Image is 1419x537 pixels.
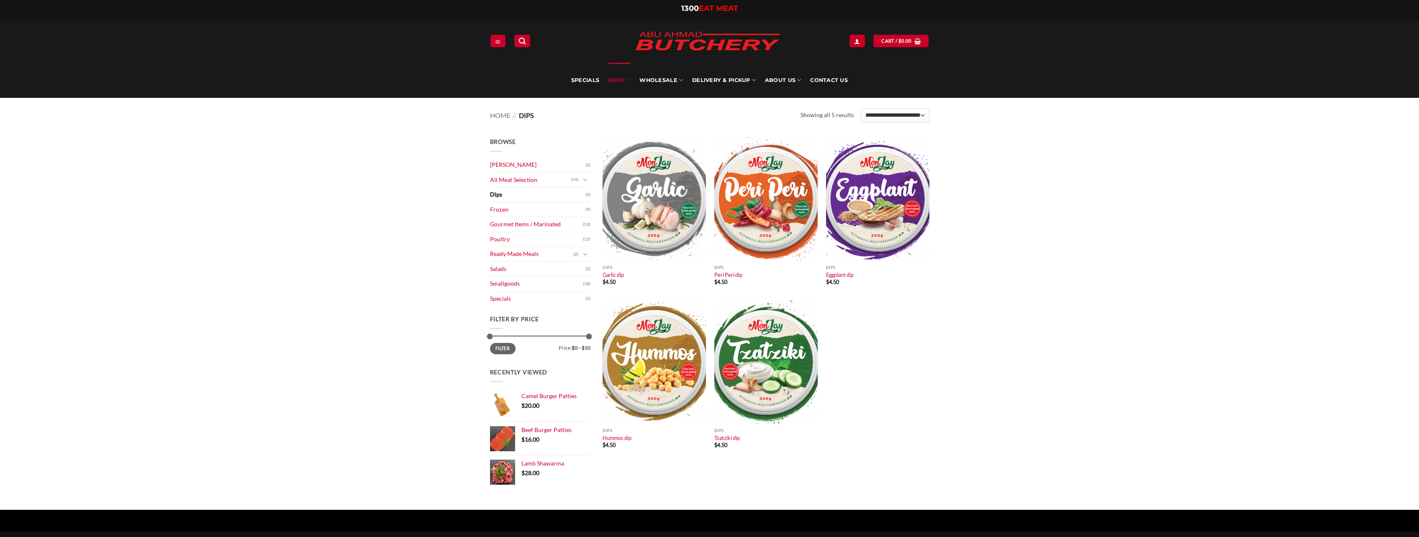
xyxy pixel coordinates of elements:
span: // [512,111,517,119]
p: Dips [826,265,929,270]
a: Eggplant dip [826,271,854,278]
a: Search [514,35,530,47]
bdi: 4.50 [714,279,727,285]
a: Dips [490,187,585,202]
span: EAT MEAT [699,4,738,13]
span: (74) [571,174,578,186]
a: Smallgoods [490,276,583,291]
span: Dips [519,111,534,119]
a: SHOP [608,63,630,98]
img: Abu Ahmad Butchery [628,26,787,58]
a: Poultry [490,232,583,247]
p: Dips [603,428,706,433]
span: Recently Viewed [490,368,548,376]
a: Camel Burger Patties [521,392,590,400]
img: Eggplant dip [826,137,929,261]
p: Dips [714,428,818,433]
bdi: 0.00 [898,38,912,43]
bdi: 4.50 [826,279,839,285]
a: View cart [873,35,929,47]
span: Beef Burger Patties [521,426,572,433]
p: Dips [714,265,818,270]
span: Lamb Shawarma [521,460,564,467]
p: Dips [603,265,706,270]
a: Login [849,35,865,47]
a: Wholesale [639,63,683,98]
span: (5) [585,189,590,201]
a: All Meat Selection [490,173,571,187]
a: Tzatziki dip [714,435,740,441]
img: Peri Peri dip [714,137,818,261]
a: Salads [490,262,585,276]
select: Shop order [861,108,929,123]
button: Toggle [580,175,590,184]
span: (2) [573,248,578,261]
span: $0 [572,345,577,351]
a: Lamb Shawarma [521,460,590,467]
span: Camel Burger Patties [521,392,577,399]
span: (12) [583,233,590,245]
bdi: 4.50 [714,442,727,448]
a: Specials [490,292,585,306]
bdi: 16.00 [521,436,539,443]
button: Toggle [580,250,590,259]
span: (1) [585,292,590,305]
a: Peri Peri dip [714,271,742,278]
p: Showing all 5 results [801,110,854,120]
bdi: 4.50 [603,279,616,285]
a: Menu [490,35,506,47]
span: $ [714,279,717,285]
img: Garlic dip [603,137,706,261]
button: Filter [490,343,516,354]
a: Delivery & Pickup [692,63,756,98]
span: $ [603,442,606,448]
a: Beef Burger Patties [521,426,590,434]
span: (18) [583,278,590,290]
img: Tzatziki dip [714,300,818,424]
span: 1300 [681,4,699,13]
a: Garlic dip [603,271,624,278]
a: About Us [765,63,801,98]
a: 1300EAT MEAT [681,4,738,13]
a: Frozen [490,202,585,217]
a: Home [490,111,511,119]
a: Gourmet Items / Marinated [490,217,583,232]
span: Filter by price [490,315,539,322]
span: (2) [585,159,590,171]
span: (2) [585,263,590,275]
span: $ [826,279,829,285]
div: Price: — [490,343,590,350]
a: [PERSON_NAME] [490,158,585,172]
span: (13) [583,218,590,231]
a: Hummos dip [603,435,631,441]
span: $ [521,469,525,476]
bdi: 4.50 [603,442,616,448]
span: $ [521,436,525,443]
img: Hummos dip [603,300,706,424]
a: Ready Made Meals [490,247,573,261]
span: $ [898,37,901,45]
a: Specials [571,63,599,98]
span: $ [603,279,606,285]
span: (9) [585,203,590,216]
span: $ [714,442,717,448]
bdi: 20.00 [521,402,539,409]
span: Cart / [881,37,911,45]
bdi: 28.00 [521,469,539,476]
span: $10 [582,345,590,351]
span: Browse [490,138,516,145]
a: Contact Us [810,63,848,98]
span: $ [521,402,525,409]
